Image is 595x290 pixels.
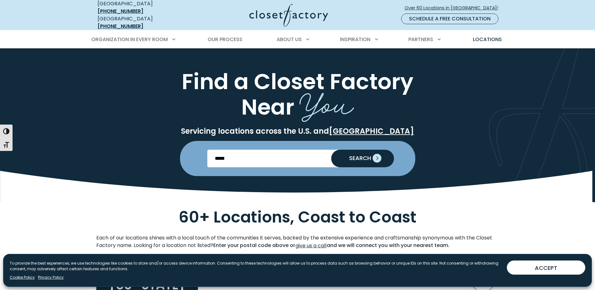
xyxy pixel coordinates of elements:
[277,36,302,43] span: About Us
[207,150,388,167] input: Enter Postal Code
[340,36,370,43] span: Inspiration
[96,126,499,136] p: Servicing locations across the U.S. and
[96,234,499,250] p: Each of our locations shines with a local touch of the communities it serves, backed by the exten...
[408,36,433,43] span: Partners
[87,31,508,48] nav: Primary Menu
[507,260,585,275] button: ACCEPT
[401,13,498,24] a: Schedule a Free Consultation
[295,242,327,250] a: give us a call
[405,5,503,11] span: Over 60 Locations in [GEOGRAPHIC_DATA]!
[38,275,64,280] a: Privacy Policy
[213,242,449,249] strong: Enter your postal code above or and we will connect you with your nearest team.
[331,150,394,167] button: Search our Nationwide Locations
[179,206,417,228] span: 60+ Locations, Coast to Coast
[10,260,502,272] p: To provide the best experiences, we use technologies like cookies to store and/or access device i...
[10,275,35,280] a: Cookie Policy
[241,92,294,122] span: Near
[208,36,242,43] span: Our Process
[98,8,143,15] a: [PHONE_NUMBER]
[300,78,354,125] span: You
[91,36,168,43] span: Organization in Every Room
[182,66,413,97] span: Find a Closet Factory
[404,3,503,13] a: Over 60 Locations in [GEOGRAPHIC_DATA]!
[98,15,189,30] div: [GEOGRAPHIC_DATA]
[329,126,414,136] a: [GEOGRAPHIC_DATA]
[98,23,143,30] a: [PHONE_NUMBER]
[344,155,371,161] span: SEARCH
[473,36,502,43] span: Locations
[249,4,328,27] img: Closet Factory Logo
